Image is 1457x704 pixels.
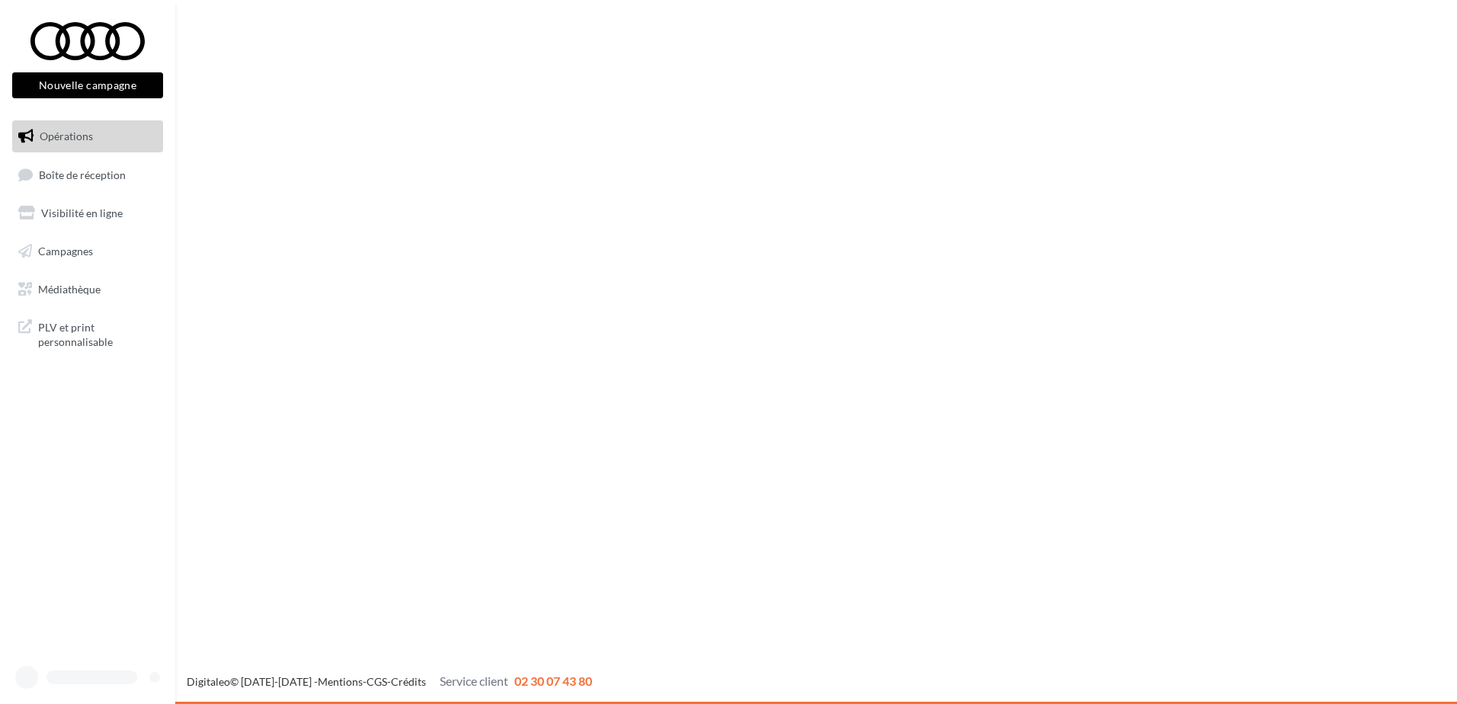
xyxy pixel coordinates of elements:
span: Boîte de réception [39,168,126,181]
a: Digitaleo [187,675,230,688]
a: CGS [367,675,387,688]
span: © [DATE]-[DATE] - - - [187,675,592,688]
a: Mentions [318,675,363,688]
span: Service client [440,674,508,688]
span: Visibilité en ligne [41,206,123,219]
span: PLV et print personnalisable [38,317,157,350]
a: Opérations [9,120,166,152]
span: Médiathèque [38,282,101,295]
a: PLV et print personnalisable [9,311,166,356]
a: Crédits [391,675,426,688]
button: Nouvelle campagne [12,72,163,98]
a: Médiathèque [9,274,166,306]
a: Campagnes [9,235,166,267]
a: Visibilité en ligne [9,197,166,229]
span: Campagnes [38,245,93,258]
span: 02 30 07 43 80 [514,674,592,688]
a: Boîte de réception [9,158,166,191]
span: Opérations [40,130,93,142]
